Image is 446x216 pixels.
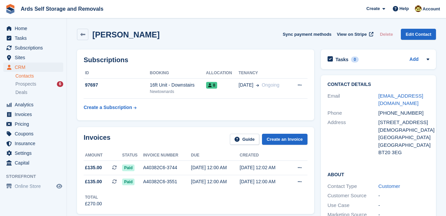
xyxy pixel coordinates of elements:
div: Address [328,119,378,156]
span: £135.00 [85,178,102,185]
a: Create an Invoice [262,134,307,145]
h2: Tasks [336,57,349,63]
div: Email [328,92,378,107]
span: 8 [206,82,217,89]
div: Create a Subscription [84,104,132,111]
div: 16ft Unit - Downstairs [150,82,206,89]
span: Account [423,6,440,12]
span: Home [15,24,55,33]
a: Preview store [55,182,63,190]
span: Subscriptions [15,43,55,52]
div: BT20 3EG [378,149,429,156]
span: Deals [15,89,27,96]
span: Capital [15,158,55,168]
a: menu [3,110,63,119]
div: A40382C6-3551 [143,178,191,185]
a: Contacts [15,73,63,79]
span: Analytics [15,100,55,109]
a: Add [410,56,419,64]
span: Settings [15,148,55,158]
a: menu [3,100,63,109]
span: Invoices [15,110,55,119]
div: Use Case [328,202,378,209]
button: Delete [377,29,395,40]
span: [DATE] [239,82,253,89]
a: menu [3,63,63,72]
span: Ongoing [262,82,279,88]
div: Contact Type [328,183,378,190]
a: Edit Contact [401,29,436,40]
a: menu [3,24,63,33]
div: Customer Source [328,192,378,200]
a: menu [3,119,63,129]
div: Phone [328,109,378,117]
button: Sync payment methods [283,29,332,40]
th: Allocation [206,68,239,79]
span: Insurance [15,139,55,148]
span: Pricing [15,119,55,129]
span: Sites [15,53,55,62]
h2: Contact Details [328,82,429,87]
span: View on Stripe [337,31,367,38]
div: [GEOGRAPHIC_DATA] [378,134,429,141]
th: Amount [84,150,122,161]
th: Invoice number [143,150,191,161]
span: Coupons [15,129,55,138]
th: Booking [150,68,206,79]
a: menu [3,182,63,191]
div: - [378,192,429,200]
a: Deals [15,89,63,96]
th: Created [240,150,288,161]
div: 97697 [84,82,150,89]
h2: Invoices [84,134,110,145]
div: A40382C6-3744 [143,164,191,171]
th: Due [191,150,240,161]
span: Online Store [15,182,55,191]
h2: Subscriptions [84,56,307,64]
a: Prospects 6 [15,81,63,88]
img: stora-icon-8386f47178a22dfd0bd8f6a31ec36ba5ce8667c1dd55bd0f319d3a0aa187defe.svg [5,4,15,14]
th: ID [84,68,150,79]
div: [DATE] 12:00 AM [240,178,288,185]
div: [DATE] 12:00 AM [191,178,240,185]
h2: About [328,171,429,178]
div: - [378,202,429,209]
a: menu [3,148,63,158]
a: menu [3,139,63,148]
span: Storefront [6,173,67,180]
div: Total [85,194,102,200]
a: menu [3,129,63,138]
th: Status [122,150,143,161]
a: Ards Self Storage and Removals [18,3,106,14]
a: menu [3,158,63,168]
span: Help [399,5,409,12]
a: Create a Subscription [84,101,137,114]
span: Create [366,5,380,12]
h2: [PERSON_NAME] [92,30,160,39]
div: 6 [57,81,63,87]
div: Newtownards [150,89,206,95]
a: menu [3,43,63,52]
th: Tenancy [239,68,290,79]
span: CRM [15,63,55,72]
a: View on Stripe [334,29,375,40]
div: [DATE] 12:00 AM [191,164,240,171]
img: Mark McFerran [415,5,422,12]
a: Customer [378,183,400,189]
div: £270.00 [85,200,102,207]
div: [GEOGRAPHIC_DATA] [378,141,429,149]
span: Tasks [15,33,55,43]
span: Paid [122,179,135,185]
a: menu [3,53,63,62]
a: Guide [230,134,259,145]
div: 0 [351,57,359,63]
span: Paid [122,165,135,171]
div: [PHONE_NUMBER] [378,109,429,117]
span: £135.00 [85,164,102,171]
a: menu [3,33,63,43]
span: Prospects [15,81,36,87]
a: [EMAIL_ADDRESS][DOMAIN_NAME] [378,93,423,106]
div: [STREET_ADDRESS][DEMOGRAPHIC_DATA] [378,119,429,134]
div: [DATE] 12:02 AM [240,164,288,171]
